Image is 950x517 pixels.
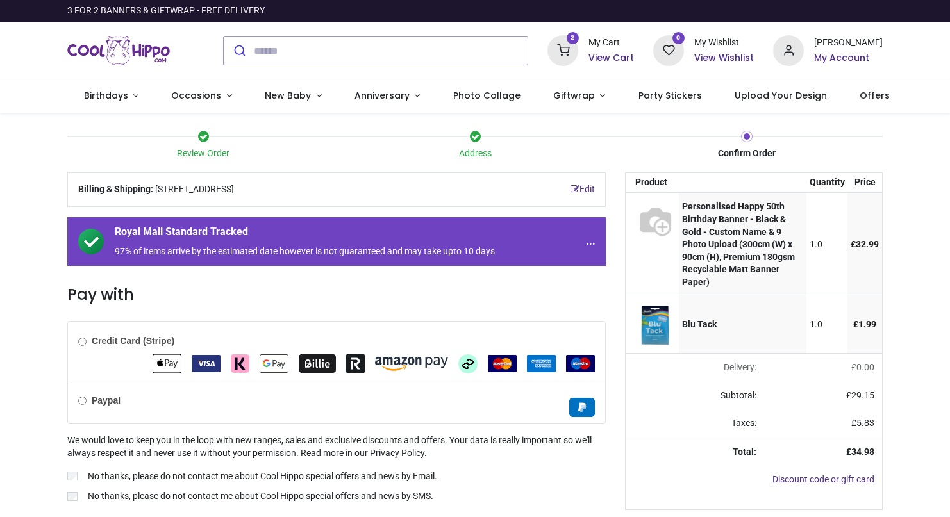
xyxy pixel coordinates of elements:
[354,89,410,102] span: Anniversary
[814,37,883,49] div: [PERSON_NAME]
[67,472,78,480] input: No thanks, please do not contact me about Cool Hippo special offers and news by Email.
[856,239,879,249] span: 32.99
[569,401,595,411] span: Paypal
[78,397,87,405] input: Paypal
[672,32,685,44] sup: 0
[611,147,883,160] div: Confirm Order
[155,79,249,113] a: Occasions
[547,45,578,55] a: 2
[856,418,874,428] span: 5.83
[733,447,756,457] strong: Total:
[67,79,155,113] a: Birthdays
[586,234,596,249] span: ...
[853,319,876,329] span: £
[806,173,848,192] th: Quantity
[772,474,874,484] a: Discount code or gift card
[814,52,883,65] a: My Account
[84,89,128,102] span: Birthdays
[375,357,448,371] img: Amazon Pay
[571,183,595,196] a: Edit
[92,395,121,406] b: Paypal
[626,409,764,438] td: Taxes:
[67,147,339,160] div: Review Order
[553,89,595,102] span: Giftwrap
[566,355,595,372] img: Maestro
[613,4,883,17] iframe: Customer reviews powered by Trustpilot
[626,173,679,192] th: Product
[67,284,606,306] h3: Pay with
[626,354,764,382] td: Delivery will be updated after choosing a new delivery method
[299,357,336,368] span: Billie
[458,354,478,373] img: Afterpay Clearpay
[635,201,676,241] img: S72187 - [BN-01062-300W90H-BANNER_NW] Personalised Happy 50th Birthday Banner - Black & Gold - Cu...
[346,357,365,368] span: Revolut Pay
[192,355,221,372] img: VISA
[851,418,874,428] span: £
[566,357,595,368] span: Maestro
[67,33,170,69] img: Cool Hippo
[846,390,874,400] span: £
[527,357,556,368] span: American Express
[860,89,890,102] span: Offers
[453,89,521,102] span: Photo Collage
[67,492,78,501] input: No thanks, please do not contact me about Cool Hippo special offers and news by SMS.
[92,336,174,346] b: Credit Card (Stripe)
[488,357,517,368] span: MasterCard
[67,33,170,69] a: Logo of Cool Hippo
[694,52,754,65] a: View Wishlist
[569,398,595,417] img: Paypal
[88,470,437,483] p: No thanks, please do not contact me about Cool Hippo special offers and news by Email.
[626,382,764,410] td: Subtotal:
[346,354,365,373] img: Revolut Pay
[588,37,634,49] div: My Cart
[851,239,879,249] span: £
[488,355,517,372] img: MasterCard
[67,4,265,17] div: 3 FOR 2 BANNERS & GIFTWRAP - FREE DELIVERY
[846,447,874,457] strong: £
[115,225,499,243] span: Royal Mail Standard Tracked
[567,32,579,44] sup: 2
[78,338,87,346] input: Credit Card (Stripe)
[338,79,437,113] a: Anniversary
[78,184,153,194] b: Billing & Shipping:
[192,357,221,368] span: VISA
[88,490,433,503] p: No thanks, please do not contact me about Cool Hippo special offers and news by SMS.
[249,79,338,113] a: New Baby
[153,354,181,373] img: Apple Pay
[155,183,234,196] span: [STREET_ADDRESS]
[224,37,254,65] button: Submit
[810,238,845,251] div: 1.0
[653,45,684,55] a: 0
[537,79,622,113] a: Giftwrap
[588,52,634,65] a: View Cart
[682,319,717,329] strong: Blu Tack
[339,147,611,160] div: Address
[260,357,288,368] span: Google Pay
[231,357,249,368] span: Klarna
[375,357,448,368] span: Amazon Pay
[851,390,874,400] span: 29.15
[67,434,606,505] div: We would love to keep you in the loop with new ranges, sales and exclusive discounts and offers. ...
[694,37,754,49] div: My Wishlist
[851,447,874,457] span: 34.98
[638,89,702,102] span: Party Stickers
[299,354,336,373] img: Billie
[856,362,874,372] span: 0.00
[458,357,478,368] span: Afterpay Clearpay
[153,357,181,368] span: Apple Pay
[858,319,876,329] span: 1.99
[847,173,882,192] th: Price
[735,89,827,102] span: Upload Your Design
[115,245,499,258] div: 97% of items arrive by the estimated date however is not guaranteed and may take upto 10 days
[851,362,874,372] span: £
[527,355,556,372] img: American Express
[635,305,676,345] img: [BLU-TACK] Blu Tack
[810,318,845,331] div: 1.0
[171,89,221,102] span: Occasions
[260,354,288,373] img: Google Pay
[265,89,311,102] span: New Baby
